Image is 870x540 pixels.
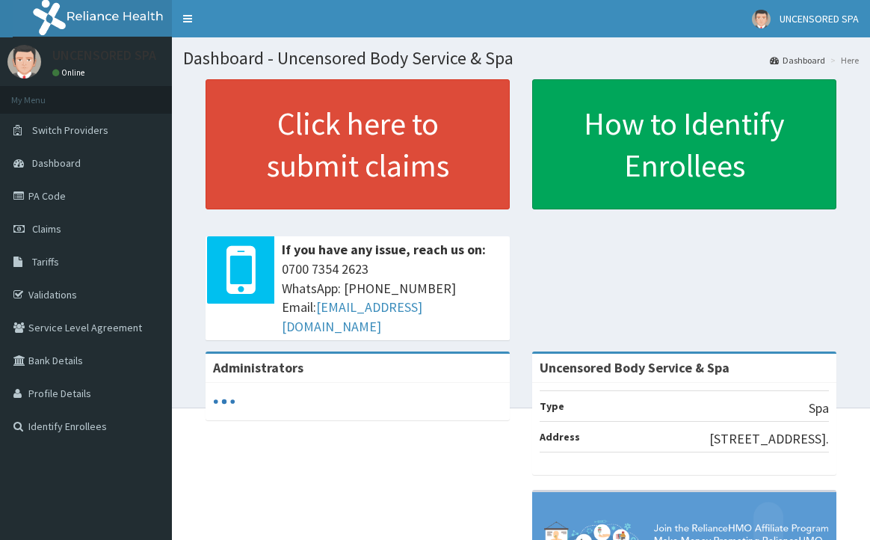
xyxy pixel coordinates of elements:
[32,255,59,269] span: Tariffs
[206,79,510,209] a: Click here to submit claims
[809,399,829,418] p: Spa
[282,298,422,335] a: [EMAIL_ADDRESS][DOMAIN_NAME]
[52,49,156,62] p: UNCENSORED SPA
[709,429,829,449] p: [STREET_ADDRESS].
[532,79,836,209] a: How to Identify Enrollees
[7,45,41,79] img: User Image
[540,430,580,444] b: Address
[770,54,825,67] a: Dashboard
[282,260,502,337] span: 0700 7354 2623 WhatsApp: [PHONE_NUMBER] Email:
[540,399,564,413] b: Type
[52,67,88,78] a: Online
[183,49,859,68] h1: Dashboard - Uncensored Body Service & Spa
[780,12,859,25] span: UNCENSORED SPA
[540,359,729,376] strong: Uncensored Body Service & Spa
[32,222,61,236] span: Claims
[32,156,81,170] span: Dashboard
[32,123,108,137] span: Switch Providers
[752,10,771,28] img: User Image
[827,54,859,67] li: Here
[213,390,235,413] svg: audio-loading
[282,241,486,258] b: If you have any issue, reach us on:
[213,359,303,376] b: Administrators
